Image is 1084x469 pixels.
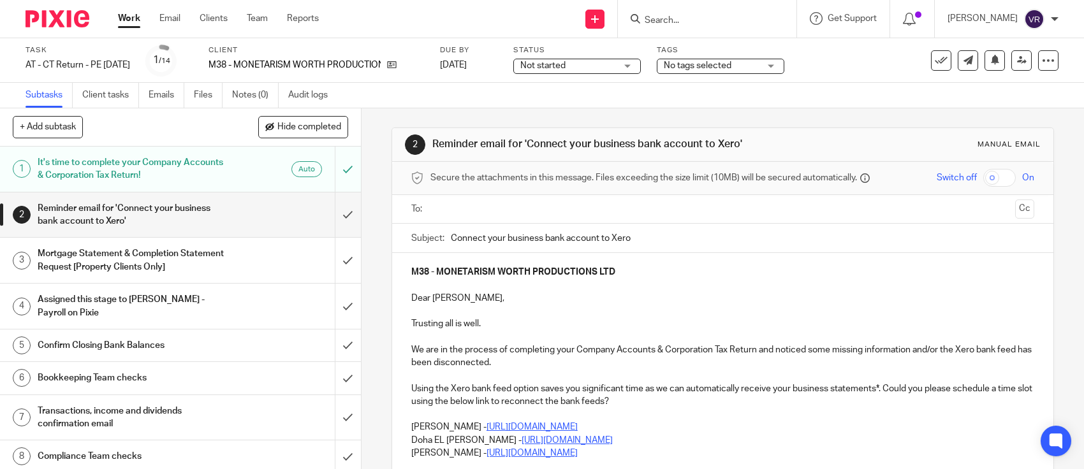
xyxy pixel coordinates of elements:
[13,160,31,178] div: 1
[26,10,89,27] img: Pixie
[232,83,279,108] a: Notes (0)
[513,45,641,55] label: Status
[487,422,578,431] a: [URL][DOMAIN_NAME]
[26,59,130,71] div: AT - CT Return - PE 31-07-2025
[209,45,424,55] label: Client
[643,15,758,27] input: Search
[440,61,467,69] span: [DATE]
[411,232,444,245] label: Subject:
[38,244,227,277] h1: Mortgage Statement & Completion Statement Request [Property Clients Only]
[13,298,31,315] div: 4
[1022,171,1034,184] span: On
[153,53,170,68] div: 1
[411,268,615,277] strong: M38 - MONETARISM WORTH PRODUCTIONS LTD
[1015,199,1034,219] button: Cc
[149,83,184,108] a: Emails
[291,161,322,177] div: Auto
[411,447,1034,459] p: [PERSON_NAME] -
[38,368,227,387] h1: Bookkeeping Team checks
[200,12,228,25] a: Clients
[411,434,1034,447] p: Doha EL [PERSON_NAME] -
[978,140,1041,150] div: Manual email
[937,171,977,184] span: Switch off
[432,138,750,151] h1: Reminder email for 'Connect your business bank account to Xero'
[440,45,497,55] label: Due by
[13,336,31,354] div: 5
[194,83,223,108] a: Files
[277,122,341,133] span: Hide completed
[13,252,31,270] div: 3
[522,436,613,445] a: [URL][DOMAIN_NAME]
[13,369,31,387] div: 6
[411,343,1034,370] p: We are in the process of completing your Company Accounts & Corporation Tax Return and noticed so...
[13,447,31,465] div: 8
[1024,9,1044,29] img: svg%3E
[411,317,1034,330] p: Trusting all is well.
[38,401,227,434] h1: Transactions, income and dividends confirmation email
[948,12,1018,25] p: [PERSON_NAME]
[159,57,170,64] small: /14
[430,171,857,184] span: Secure the attachments in this message. Files exceeding the size limit (10MB) will be secured aut...
[520,61,566,70] span: Not started
[411,382,1034,408] p: Using the Xero bank feed option saves you significant time as we can automatically receive your b...
[38,447,227,466] h1: Compliance Team checks
[13,116,83,138] button: + Add subtask
[247,12,268,25] a: Team
[13,408,31,426] div: 7
[411,292,1034,305] p: Dear [PERSON_NAME],
[38,336,227,355] h1: Confirm Closing Bank Balances
[38,290,227,322] h1: Assigned this stage to [PERSON_NAME] - Payroll on Pixie
[411,203,425,215] label: To:
[26,45,130,55] label: Task
[82,83,139,108] a: Client tasks
[38,153,227,185] h1: It's time to complete your Company Accounts & Corporation Tax Return!
[13,206,31,224] div: 2
[159,12,180,25] a: Email
[209,59,381,71] p: M38 - MONETARISM WORTH PRODUCTIONS LTD
[26,59,130,71] div: AT - CT Return - PE [DATE]
[287,12,319,25] a: Reports
[828,14,877,23] span: Get Support
[288,83,337,108] a: Audit logs
[258,116,348,138] button: Hide completed
[38,199,227,231] h1: Reminder email for 'Connect your business bank account to Xero'
[118,12,140,25] a: Work
[405,134,425,155] div: 2
[487,449,578,458] a: [URL][DOMAIN_NAME]
[664,61,731,70] span: No tags selected
[26,83,73,108] a: Subtasks
[411,421,1034,433] p: [PERSON_NAME] -
[657,45,784,55] label: Tags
